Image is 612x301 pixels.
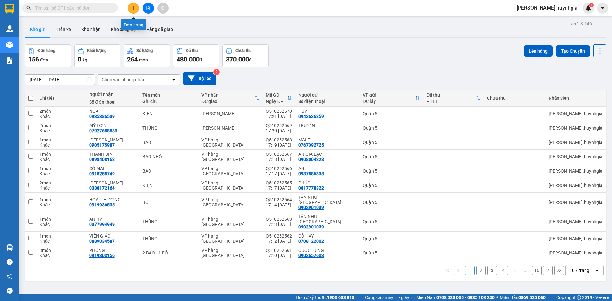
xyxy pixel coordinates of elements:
[436,295,495,300] strong: 0708 023 035 - 0935 103 250
[40,109,83,114] div: 2 món
[266,157,292,162] div: 17:18 [DATE]
[89,152,136,157] div: THANH BÌNH
[143,3,154,14] button: file-add
[201,125,259,131] div: [PERSON_NAME]
[521,266,530,275] button: ...
[266,109,292,114] div: Q510252570
[106,22,141,37] button: Kho công nợ
[549,236,602,241] div: nguyen.huynhgia
[465,266,475,275] button: 1
[35,4,110,11] input: Tìm tên, số ĐT hoặc mã đơn
[298,180,356,185] div: PHÚC
[89,166,136,171] div: CÔ MAI
[40,96,83,101] div: Chi tiết
[142,250,195,255] div: 2 BAO +1 BÓ
[363,99,415,104] div: ĐC lấy
[266,142,292,147] div: 17:19 [DATE]
[76,22,106,37] button: Kho nhận
[222,44,269,67] button: Chưa thu370.000đ
[40,123,83,128] div: 2 món
[26,6,31,10] span: search
[89,197,136,202] div: HOÀI THƯƠNG
[298,99,356,104] div: Số điện thoại
[363,140,420,145] div: Quận 5
[40,157,83,162] div: Khác
[499,266,508,275] button: 4
[266,248,292,253] div: Q510252561
[40,152,83,157] div: 1 món
[40,57,48,62] span: đơn
[549,154,602,159] div: nguyen.huynhgia
[89,233,136,239] div: VIÊN GIÁC
[298,166,356,171] div: AGL
[423,90,484,107] th: Toggle SortBy
[359,294,360,301] span: |
[549,250,602,255] div: nguyen.huynhgia
[298,109,356,114] div: HUY
[89,128,117,133] div: 07927688883
[532,266,542,275] button: 16
[298,239,324,244] div: 0708122002
[40,137,83,142] div: 1 món
[266,197,292,202] div: Q510252564
[142,200,195,205] div: BÓ
[266,123,292,128] div: Q510252569
[141,22,178,37] button: Hàng đã giao
[298,195,356,205] div: TÂN NHƯ Ý
[266,202,292,207] div: 17:14 [DATE]
[266,114,292,119] div: 17:21 [DATE]
[476,266,486,275] button: 2
[549,168,602,174] div: nguyen.huynhgia
[363,200,420,205] div: Quận 5
[597,3,608,14] button: caret-down
[146,6,150,10] span: file-add
[131,6,136,10] span: plus
[363,125,420,131] div: Quận 5
[298,248,356,253] div: QUỐC HÙNG
[40,233,83,239] div: 1 món
[40,142,83,147] div: Khác
[7,259,13,265] span: question-circle
[266,239,292,244] div: 17:12 [DATE]
[128,3,139,14] button: plus
[6,57,13,64] img: solution-icon
[142,125,195,131] div: THÙNG
[6,25,13,32] img: warehouse-icon
[142,92,195,97] div: Tên món
[487,96,542,101] div: Chưa thu
[266,185,292,190] div: 17:17 [DATE]
[577,295,581,300] span: copyright
[142,140,195,145] div: BAO
[200,57,202,62] span: đ
[6,41,13,48] img: warehouse-icon
[363,183,420,188] div: Quận 5
[173,44,219,67] button: Đã thu480.000đ
[102,76,146,83] div: Chọn văn phòng nhận
[40,222,83,227] div: Khác
[89,92,136,97] div: Người nhận
[586,5,591,11] img: icon-new-feature
[177,55,200,63] span: 480.000
[40,248,83,253] div: 3 món
[266,99,287,104] div: Ngày ĐH
[589,3,594,7] sup: 1
[40,171,83,176] div: Khác
[89,109,136,114] div: NGA
[124,44,170,67] button: Số lượng264món
[78,55,81,63] span: 0
[266,233,292,239] div: Q510252562
[89,239,115,244] div: 0839034587
[89,185,115,190] div: 0338172164
[487,266,497,275] button: 3
[201,92,254,97] div: VP nhận
[161,6,165,10] span: aim
[298,205,324,210] div: 0902901039
[89,99,136,104] div: Số điện thoại
[549,111,602,116] div: nguyen.huynhgia
[142,111,195,116] div: KIỆN
[40,180,83,185] div: 2 món
[266,253,292,258] div: 17:10 [DATE]
[201,197,259,207] div: VP hàng [GEOGRAPHIC_DATA]
[365,294,415,301] span: Cung cấp máy in - giấy in:
[363,168,420,174] div: Quận 5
